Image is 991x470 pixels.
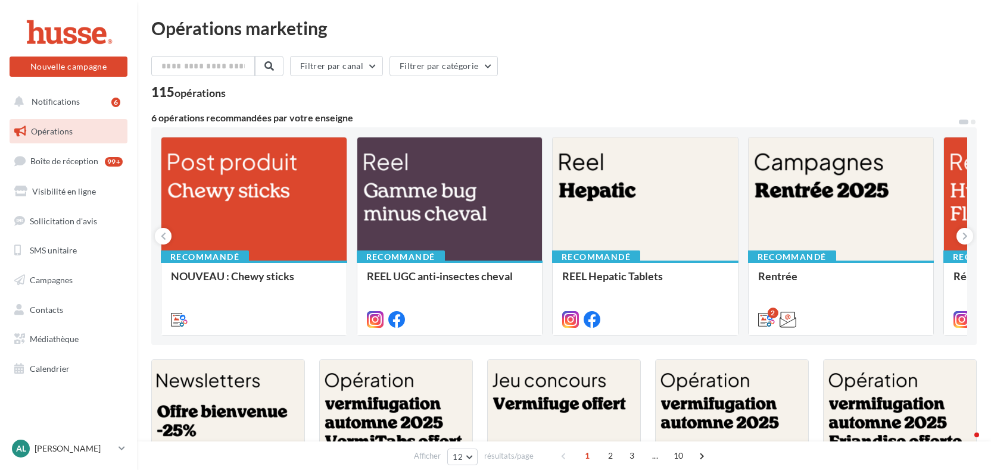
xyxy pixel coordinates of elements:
span: Campagnes [30,275,73,285]
span: Opérations [31,126,73,136]
span: 12 [453,452,463,462]
button: Filtrer par catégorie [389,56,498,76]
div: Recommandé [748,250,836,264]
span: 10 [669,446,688,465]
a: Contacts [7,297,130,322]
span: Calendrier [30,364,70,374]
span: Contacts [30,305,63,315]
div: opérations [174,87,226,98]
div: REEL UGC anti-insectes cheval [367,270,533,294]
div: 115 [151,86,226,99]
div: Opérations marketing [151,19,977,37]
span: 1 [578,446,597,465]
span: 3 [622,446,641,465]
div: Recommandé [161,250,249,264]
span: résultats/page [484,450,534,462]
iframe: Intercom live chat [951,430,979,458]
a: Sollicitation d'avis [7,209,130,234]
a: Opérations [7,119,130,144]
span: Boîte de réception [30,156,98,166]
p: [PERSON_NAME] [35,443,114,455]
div: 6 [111,98,120,107]
span: Afficher [414,450,441,462]
div: REEL Hepatic Tablets [562,270,728,294]
span: ... [646,446,665,465]
a: Campagnes [7,268,130,293]
div: Rentrée [758,270,924,294]
a: Al [PERSON_NAME] [10,437,127,460]
a: SMS unitaire [7,238,130,263]
span: 2 [601,446,620,465]
button: Nouvelle campagne [10,57,127,77]
a: Visibilité en ligne [7,179,130,204]
span: Notifications [32,96,80,106]
div: Recommandé [357,250,445,264]
button: Notifications 6 [7,89,125,114]
button: 12 [447,449,478,465]
span: Visibilité en ligne [32,186,96,196]
span: Médiathèque [30,334,79,344]
div: 2 [768,308,778,318]
div: 6 opérations recommandées par votre enseigne [151,113,958,123]
span: SMS unitaire [30,245,77,255]
span: Al [16,443,26,455]
div: NOUVEAU : Chewy sticks [171,270,337,294]
span: Sollicitation d'avis [30,215,97,225]
a: Boîte de réception99+ [7,148,130,174]
a: Médiathèque [7,327,130,352]
div: 99+ [105,157,123,167]
button: Filtrer par canal [290,56,383,76]
a: Calendrier [7,356,130,381]
div: Recommandé [552,250,640,264]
